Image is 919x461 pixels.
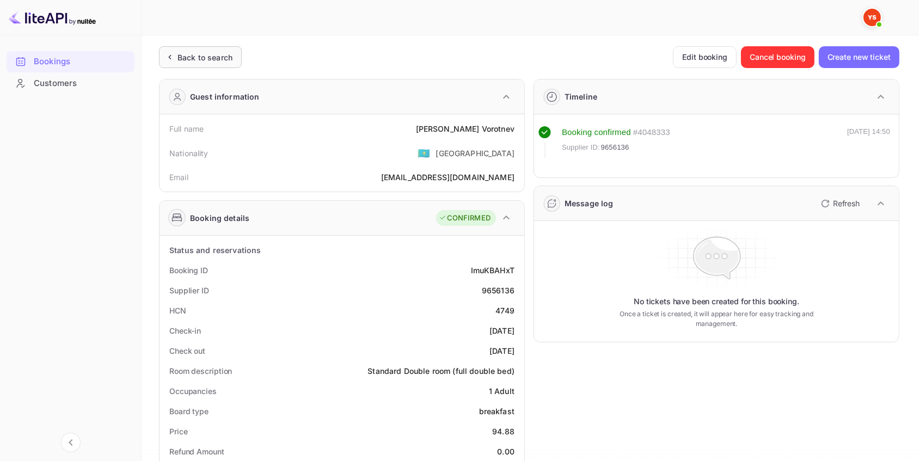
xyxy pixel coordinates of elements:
[565,91,597,102] div: Timeline
[863,9,881,26] img: Yandex Support
[169,325,201,336] div: Check-in
[482,285,514,296] div: 9656136
[169,305,186,316] div: HCN
[439,213,491,224] div: CONFIRMED
[169,244,261,256] div: Status and reservations
[34,56,129,68] div: Bookings
[489,345,514,356] div: [DATE]
[169,265,208,276] div: Booking ID
[418,143,430,163] span: United States
[471,265,514,276] div: ImuKBAHxT
[833,198,860,209] p: Refresh
[618,309,814,329] p: Once a ticket is created, it will appear here for easy tracking and management.
[169,285,209,296] div: Supplier ID
[169,147,209,159] div: Nationality
[61,433,81,452] button: Collapse navigation
[489,385,514,397] div: 1 Adult
[562,142,600,153] span: Supplier ID:
[741,46,814,68] button: Cancel booking
[489,325,514,336] div: [DATE]
[9,9,96,26] img: LiteAPI logo
[169,405,209,417] div: Board type
[381,171,514,183] div: [EMAIL_ADDRESS][DOMAIN_NAME]
[436,147,514,159] div: [GEOGRAPHIC_DATA]
[169,123,204,134] div: Full name
[7,73,134,93] a: Customers
[169,446,224,457] div: Refund Amount
[169,385,217,397] div: Occupancies
[495,305,514,316] div: 4749
[190,212,249,224] div: Booking details
[416,123,514,134] div: [PERSON_NAME] Vorotnev
[169,171,188,183] div: Email
[177,52,232,63] div: Back to search
[673,46,737,68] button: Edit booking
[169,345,205,356] div: Check out
[847,126,890,158] div: [DATE] 14:50
[190,91,260,102] div: Guest information
[479,405,514,417] div: breakfast
[634,296,799,307] p: No tickets have been created for this booking.
[565,198,614,209] div: Message log
[814,195,864,212] button: Refresh
[497,446,514,457] div: 0.00
[7,51,134,71] a: Bookings
[367,365,514,377] div: Standard Double room (full double bed)
[562,126,631,139] div: Booking confirmed
[7,51,134,72] div: Bookings
[34,77,129,90] div: Customers
[169,426,188,437] div: Price
[7,73,134,94] div: Customers
[633,126,670,139] div: # 4048333
[169,365,232,377] div: Room description
[601,142,629,153] span: 9656136
[492,426,514,437] div: 94.88
[819,46,899,68] button: Create new ticket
